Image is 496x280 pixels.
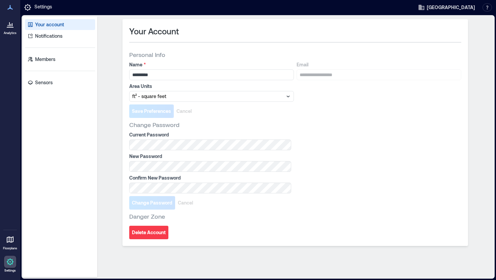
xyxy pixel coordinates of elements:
[129,196,175,210] button: Change Password
[25,19,95,30] a: Your account
[174,104,194,118] button: Cancel
[129,175,290,181] label: Confirm New Password
[35,79,53,86] p: Sensors
[132,108,171,115] span: Save Preferences
[129,83,293,90] label: Area Units
[25,77,95,88] a: Sensors
[4,31,17,35] p: Analytics
[34,3,52,11] p: Settings
[35,33,62,39] p: Notifications
[129,131,290,138] label: Current Password
[35,21,64,28] p: Your account
[129,153,290,160] label: New Password
[129,121,180,129] span: Change Password
[175,196,196,210] button: Cancel
[2,16,19,37] a: Analytics
[3,246,17,250] p: Floorplans
[132,199,172,206] span: Change Password
[1,231,19,252] a: Floorplans
[129,61,293,68] label: Name
[2,254,18,275] a: Settings
[129,104,174,118] button: Save Preferences
[427,4,475,11] span: [GEOGRAPHIC_DATA]
[129,226,168,239] button: Delete Account
[178,199,193,206] span: Cancel
[35,56,55,63] p: Members
[176,108,192,115] span: Cancel
[129,51,165,59] span: Personal Info
[25,54,95,65] a: Members
[25,31,95,41] a: Notifications
[132,229,166,236] span: Delete Account
[4,269,16,273] p: Settings
[416,2,477,13] button: [GEOGRAPHIC_DATA]
[129,212,165,220] span: Danger Zone
[129,26,179,37] span: Your Account
[297,61,460,68] label: Email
